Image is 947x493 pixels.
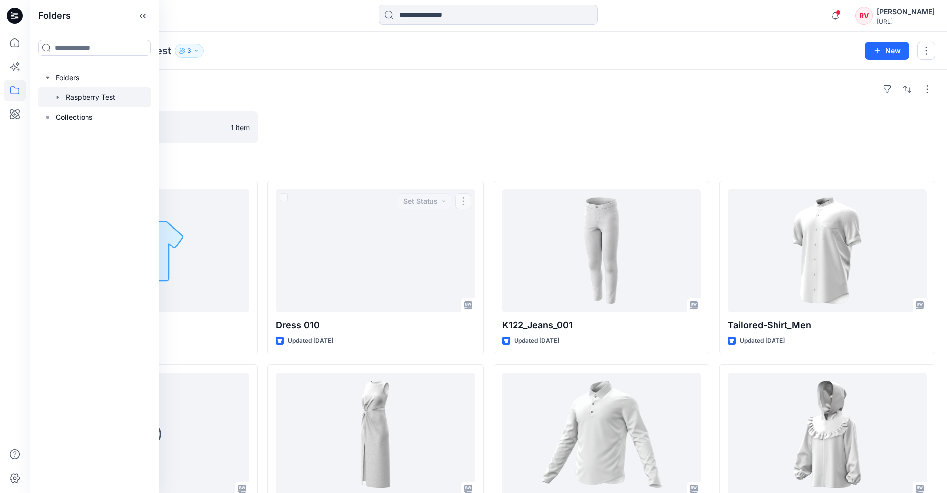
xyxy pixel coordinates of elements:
a: Tailored-Shirt_Men [728,189,927,312]
div: RV [855,7,873,25]
p: Updated [DATE] [514,336,559,346]
p: 3 [187,45,191,56]
div: [PERSON_NAME] [877,6,935,18]
p: Updated [DATE] [740,336,785,346]
p: Updated [DATE] [288,336,333,346]
div: [URL] [877,18,935,25]
p: 1 item [231,122,250,133]
button: 3 [175,44,204,58]
p: K122_Jeans_001 [502,318,701,332]
p: Dress 010 [276,318,475,332]
p: Collections [56,111,93,123]
button: New [865,42,909,60]
p: Tailored-Shirt_Men [728,318,927,332]
h4: Styles [42,159,935,171]
a: K122_Jeans_001 [502,189,701,312]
